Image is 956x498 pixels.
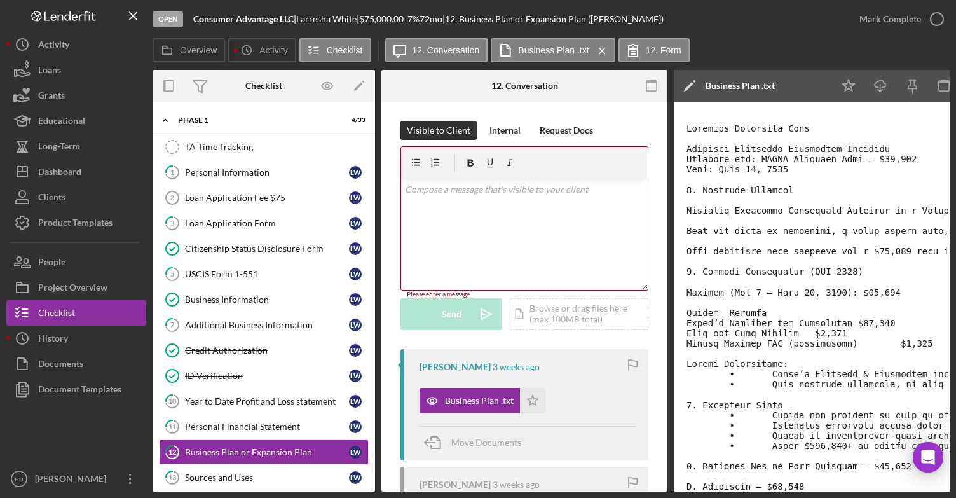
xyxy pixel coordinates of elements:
div: [PERSON_NAME] [32,466,114,495]
div: People [38,249,65,278]
a: 10Year to Date Profit and Loss statementLW [159,389,369,414]
button: Product Templates [6,210,146,235]
div: L W [349,370,362,382]
button: Overview [153,38,225,62]
div: Business Plan .txt [445,396,514,406]
button: Checklist [6,300,146,326]
div: 72 mo [420,14,442,24]
text: BD [15,476,23,483]
a: Citizenship Status Disclosure FormLW [159,236,369,261]
div: Clients [38,184,65,213]
div: Business Plan .txt [706,81,775,91]
button: Send [400,298,502,330]
button: Document Templates [6,377,146,402]
div: Product Templates [38,210,113,239]
a: Credit AuthorizationLW [159,338,369,363]
div: L W [349,446,362,459]
a: Dashboard [6,159,146,184]
div: Checklist [245,81,282,91]
button: Project Overview [6,275,146,300]
label: 12. Conversation [413,45,480,55]
a: 3Loan Application FormLW [159,211,369,236]
div: Please enter a message [400,291,648,298]
tspan: 5 [170,270,174,278]
a: Loans [6,57,146,83]
tspan: 7 [170,321,175,329]
button: Clients [6,184,146,210]
div: Internal [489,121,521,140]
div: Send [442,298,461,330]
button: Business Plan .txt [420,388,545,413]
button: BD[PERSON_NAME] [6,466,146,492]
button: Internal [483,121,527,140]
span: Move Documents [451,437,521,448]
div: Business Information [185,294,349,305]
button: Grants [6,83,146,108]
a: 5USCIS Form 1-551LW [159,261,369,287]
tspan: 11 [168,422,176,431]
div: | 12. Business Plan or Expansion Plan ([PERSON_NAME]) [442,14,664,24]
tspan: 12 [168,448,176,456]
a: 12Business Plan or Expansion PlanLW [159,439,369,465]
button: Move Documents [420,427,534,459]
button: People [6,249,146,275]
div: TA Time Tracking [185,142,368,152]
a: Long-Term [6,134,146,159]
div: Personal Financial Statement [185,422,349,432]
button: Mark Complete [847,6,950,32]
div: Mark Complete [859,6,921,32]
div: Grants [38,83,65,111]
div: Educational [38,108,85,137]
div: Open [153,11,183,27]
div: L W [349,344,362,357]
div: Business Plan or Expansion Plan [185,447,349,457]
div: L W [349,319,362,331]
button: History [6,326,146,351]
div: L W [349,217,362,230]
div: 4 / 33 [343,116,365,124]
button: 12. Conversation [385,38,488,62]
button: Visible to Client [400,121,477,140]
div: [PERSON_NAME] [420,362,491,372]
div: L W [349,268,362,280]
button: Checklist [299,38,371,62]
div: Long-Term [38,134,80,162]
button: Activity [6,32,146,57]
a: 2Loan Application Fee $75LW [159,185,369,211]
div: Activity [38,32,69,60]
time: 2025-08-06 22:30 [493,480,540,490]
a: Documents [6,351,146,377]
div: L W [349,293,362,306]
div: Credit Authorization [185,345,349,356]
time: 2025-08-07 00:38 [493,362,540,372]
div: Loan Application Form [185,218,349,228]
div: Phase 1 [178,116,334,124]
button: Educational [6,108,146,134]
div: Citizenship Status Disclosure Form [185,244,349,254]
div: L W [349,191,362,204]
div: History [38,326,68,354]
div: Loan Application Fee $75 [185,193,349,203]
a: 13Sources and UsesLW [159,465,369,490]
div: Larresha White | [296,14,359,24]
div: Open Intercom Messenger [913,442,943,473]
div: Loans [38,57,61,86]
label: Activity [259,45,287,55]
button: Request Docs [533,121,599,140]
div: 7 % [407,14,420,24]
b: Consumer Advantage LLC [193,13,294,24]
label: Checklist [327,45,363,55]
div: L W [349,166,362,179]
div: USCIS Form 1-551 [185,269,349,279]
div: 12. Conversation [491,81,558,91]
button: 12. Form [618,38,690,62]
tspan: 13 [168,473,176,481]
div: Dashboard [38,159,81,188]
tspan: 10 [168,397,177,405]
